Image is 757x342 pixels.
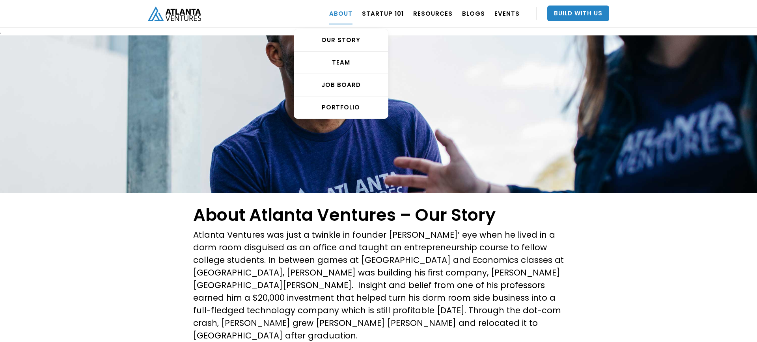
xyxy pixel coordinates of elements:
a: TEAM [294,52,388,74]
a: PORTFOLIO [294,96,388,118]
a: RESOURCES [413,2,453,24]
div: Job Board [294,81,388,89]
div: TEAM [294,59,388,67]
h1: About Atlanta Ventures – Our Story [193,205,564,225]
p: Atlanta Ventures was just a twinkle in founder [PERSON_NAME]’ eye when he lived in a dorm room di... [193,229,564,342]
div: OUR STORY [294,36,388,44]
a: OUR STORY [294,29,388,52]
a: Job Board [294,74,388,96]
a: BLOGS [462,2,485,24]
a: Build With Us [547,6,609,21]
a: Startup 101 [362,2,404,24]
a: EVENTS [494,2,520,24]
a: ABOUT [329,2,352,24]
div: PORTFOLIO [294,104,388,111]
